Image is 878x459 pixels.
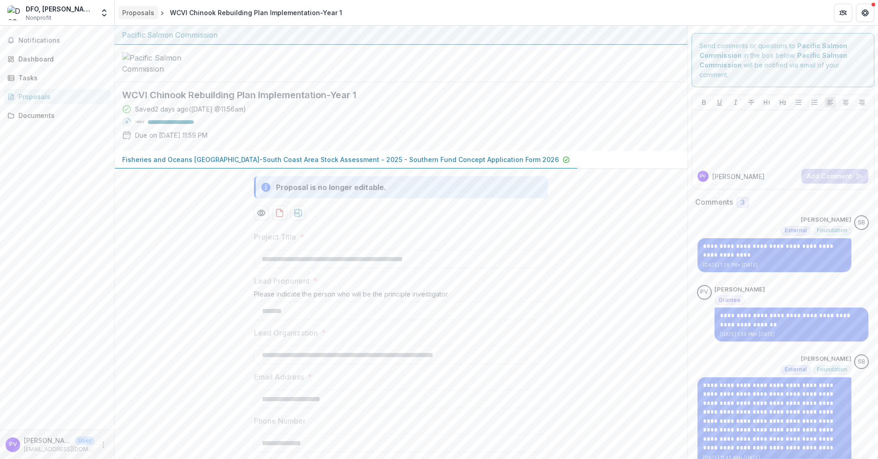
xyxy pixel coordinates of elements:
button: Preview f3f9a928-c4a8-468d-9e89-e9029fa57091-0.pdf [254,206,269,220]
p: Due on [DATE] 11:59 PM [135,130,208,140]
button: Get Help [856,4,874,22]
span: Foundation [817,227,847,234]
p: [EMAIL_ADDRESS][DOMAIN_NAME] [24,445,94,453]
div: Proposal is no longer editable. [276,182,386,193]
a: Documents [4,108,111,123]
span: External [785,366,807,373]
div: Pat Vek [700,174,706,179]
span: 3 [741,199,745,207]
button: download-proposal [291,206,305,220]
div: Pat Vek [700,289,708,295]
button: Partners [834,4,852,22]
button: Bullet List [793,97,804,108]
img: DFO, Nanaimo (Stephenson Point Rd) [7,6,22,20]
button: Open entity switcher [98,4,111,22]
div: Documents [18,111,103,120]
p: Fisheries and Oceans [GEOGRAPHIC_DATA]-South Coast Area Stock Assessment - 2025 - Southern Fund C... [122,155,559,164]
span: Foundation [817,366,847,373]
button: Align Right [856,97,867,108]
button: Heading 2 [777,97,788,108]
p: [DATE] 1:36 PM • [DATE] [720,331,863,338]
div: Tasks [18,73,103,83]
p: User [75,437,94,445]
div: Sascha Bendt [858,220,865,226]
span: External [785,227,807,234]
a: Dashboard [4,51,111,67]
button: Add Comment [801,169,868,184]
p: Email Address [254,371,304,382]
p: Lead Organization [254,327,318,338]
div: Pat Vek [9,442,17,448]
span: Nonprofit [26,14,51,22]
button: Align Center [840,97,851,108]
p: [PERSON_NAME] [24,436,72,445]
button: Notifications [4,33,111,48]
p: [PERSON_NAME] [712,172,765,181]
div: Saved 2 days ago ( [DATE] @ 11:56am ) [135,104,246,114]
button: Underline [714,97,725,108]
button: Italicize [730,97,741,108]
nav: breadcrumb [118,6,346,19]
a: Proposals [118,6,158,19]
a: Tasks [4,70,111,85]
div: Proposals [122,8,154,17]
button: Heading 1 [761,97,772,108]
span: Notifications [18,37,107,45]
button: More [98,439,109,450]
p: Project Title [254,231,296,242]
div: DFO, [PERSON_NAME] ([PERSON_NAME] Point Rd) [26,4,94,14]
div: Please indicate the person who will be the principle investigator. [254,290,548,302]
span: Grantee [719,297,741,303]
button: Ordered List [809,97,820,108]
div: Pacific Salmon Commission [122,29,680,40]
button: Align Left [825,97,836,108]
div: Send comments or questions to in the box below. will be notified via email of your comment. [692,33,875,87]
p: [PERSON_NAME] [801,354,851,364]
div: Dashboard [18,54,103,64]
p: Phone Number [254,415,306,426]
p: [PERSON_NAME] [715,285,765,294]
h2: WCVI Chinook Rebuilding Plan Implementation-Year 1 [122,90,665,101]
p: Lead Proponent [254,275,310,286]
div: Sascha Bendt [858,359,865,365]
img: Pacific Salmon Commission [122,52,214,74]
button: Bold [698,97,709,108]
h2: Comments [695,198,733,207]
div: WCVI Chinook Rebuilding Plan Implementation-Year 1 [170,8,342,17]
p: [DATE] 1:38 PM • [DATE] [703,262,846,269]
p: [PERSON_NAME] [801,215,851,224]
div: Proposals [18,92,103,101]
a: Proposals [4,89,111,104]
button: download-proposal [272,206,287,220]
button: Strike [746,97,757,108]
p: 100 % [135,119,144,125]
